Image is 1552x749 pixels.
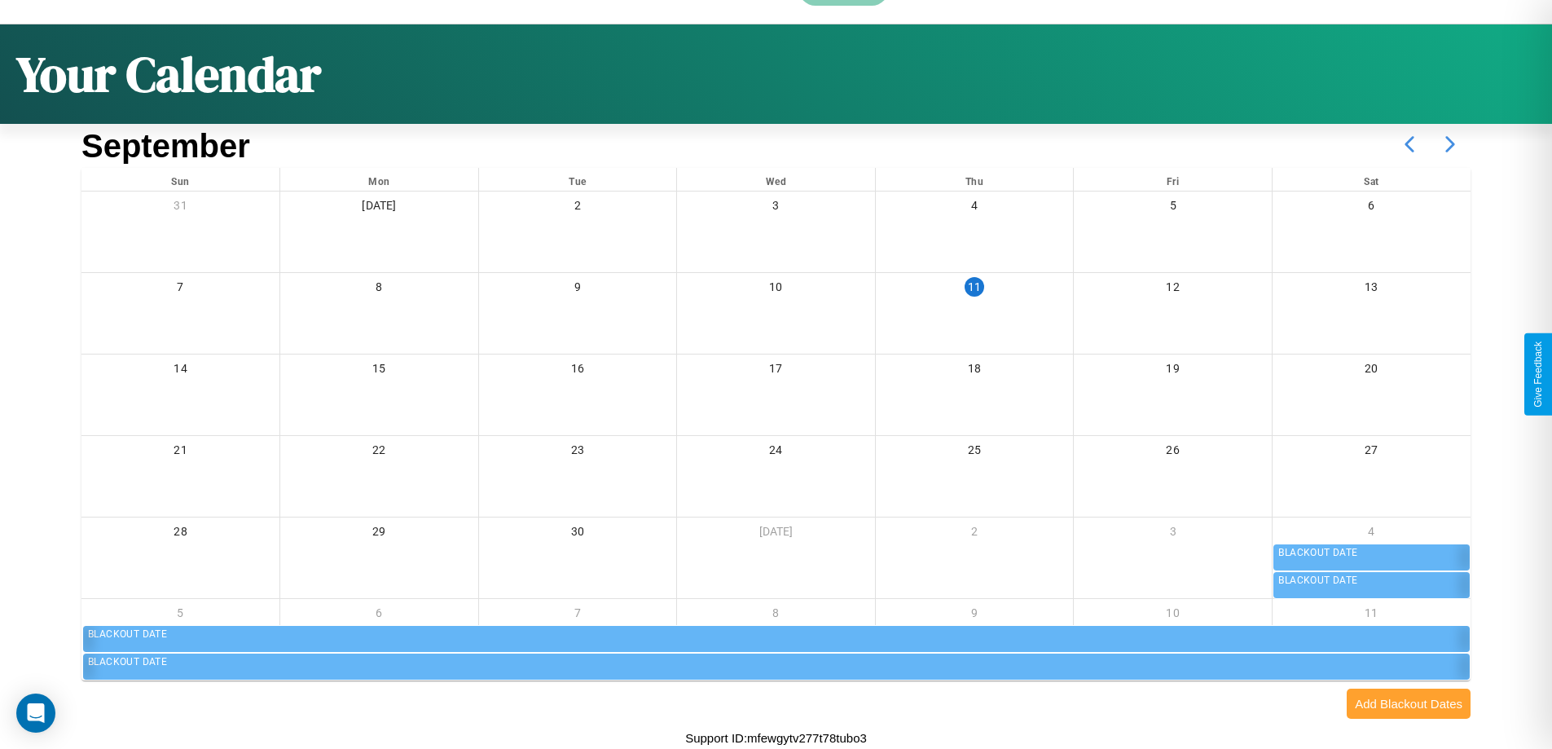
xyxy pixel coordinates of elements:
div: 23 [479,436,677,469]
div: 2 [876,518,1074,551]
div: Sat [1273,168,1471,191]
div: Tue [479,168,677,191]
div: 24 [677,436,875,469]
div: 15 [280,355,478,388]
div: BLACKOUT DATE [88,654,1466,671]
div: 31 [81,192,279,225]
div: BLACKOUT DATE [1278,545,1466,562]
div: 25 [876,436,1074,469]
div: Give Feedback [1532,341,1544,408]
div: Fri [1074,168,1272,191]
div: Sun [81,168,279,191]
div: 6 [1273,192,1471,225]
div: 3 [677,192,875,225]
div: 8 [677,599,875,632]
div: 9 [479,273,677,306]
div: 29 [280,518,478,551]
div: 20 [1273,355,1471,388]
div: 4 [1273,518,1471,551]
div: 8 [280,273,478,306]
div: 13 [1273,273,1471,306]
div: 9 [876,599,1074,632]
div: [DATE] [677,518,875,551]
div: 10 [677,273,875,306]
div: Wed [677,168,875,191]
div: 11 [965,277,984,297]
div: 3 [1074,518,1272,551]
div: 5 [1074,192,1272,225]
div: 21 [81,436,279,469]
div: BLACKOUT DATE [1278,573,1466,589]
div: 7 [479,599,677,632]
div: BLACKOUT DATE [88,627,1466,643]
div: [DATE] [280,192,478,225]
div: 2 [479,192,677,225]
div: 27 [1273,436,1471,469]
div: 17 [677,355,875,388]
div: 30 [479,518,677,551]
div: Open Intercom Messenger [16,694,55,733]
div: 6 [280,599,478,632]
div: Thu [876,168,1074,191]
div: 11 [1273,599,1471,632]
div: 18 [876,355,1074,388]
button: Add Blackout Dates [1347,689,1471,719]
p: Support ID: mfewgytv277t78tubo3 [685,727,867,749]
div: 19 [1074,355,1272,388]
div: 26 [1074,436,1272,469]
div: 7 [81,273,279,306]
div: 28 [81,518,279,551]
div: 22 [280,436,478,469]
div: 16 [479,355,677,388]
h1: Your Calendar [16,41,321,108]
div: Mon [280,168,478,191]
div: 14 [81,355,279,388]
div: 5 [81,599,279,632]
div: 12 [1074,273,1272,306]
h2: September [81,128,250,165]
div: 4 [876,192,1074,225]
div: 10 [1074,599,1272,632]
